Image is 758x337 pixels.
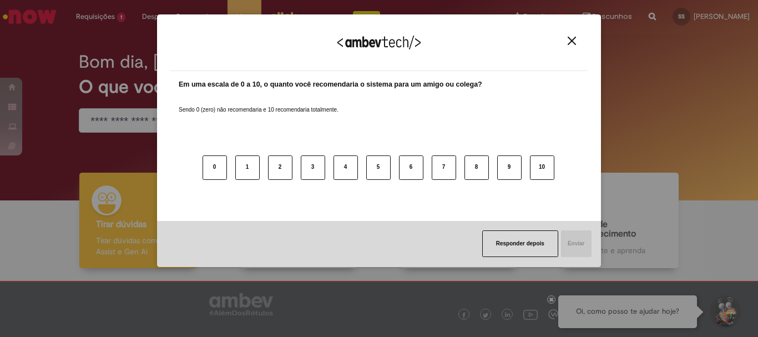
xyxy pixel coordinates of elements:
[530,155,554,180] button: 10
[399,155,423,180] button: 6
[564,36,579,46] button: Close
[333,155,358,180] button: 4
[337,36,421,49] img: Logo Ambevtech
[179,93,338,114] label: Sendo 0 (zero) não recomendaria e 10 recomendaria totalmente.
[203,155,227,180] button: 0
[432,155,456,180] button: 7
[179,79,482,90] label: Em uma escala de 0 a 10, o quanto você recomendaria o sistema para um amigo ou colega?
[568,37,576,45] img: Close
[235,155,260,180] button: 1
[482,230,558,257] button: Responder depois
[268,155,292,180] button: 2
[464,155,489,180] button: 8
[497,155,522,180] button: 9
[366,155,391,180] button: 5
[301,155,325,180] button: 3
